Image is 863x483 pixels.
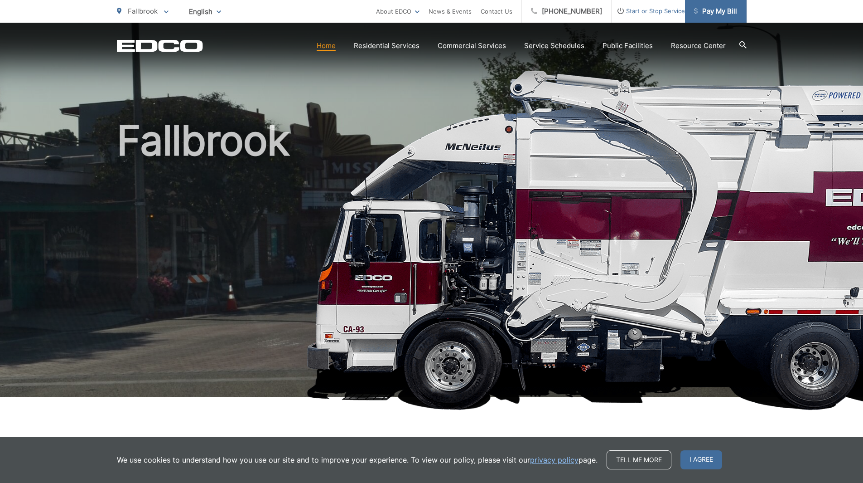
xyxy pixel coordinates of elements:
[680,450,722,469] span: I agree
[117,39,203,52] a: EDCD logo. Return to the homepage.
[376,6,419,17] a: About EDCO
[481,6,512,17] a: Contact Us
[317,40,336,51] a: Home
[530,454,579,465] a: privacy policy
[429,6,472,17] a: News & Events
[182,4,228,20] span: English
[128,7,158,15] span: Fallbrook
[671,40,726,51] a: Resource Center
[694,6,737,17] span: Pay My Bill
[524,40,584,51] a: Service Schedules
[607,450,671,469] a: Tell me more
[603,40,653,51] a: Public Facilities
[117,118,747,405] h1: Fallbrook
[438,40,506,51] a: Commercial Services
[117,454,598,465] p: We use cookies to understand how you use our site and to improve your experience. To view our pol...
[354,40,419,51] a: Residential Services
